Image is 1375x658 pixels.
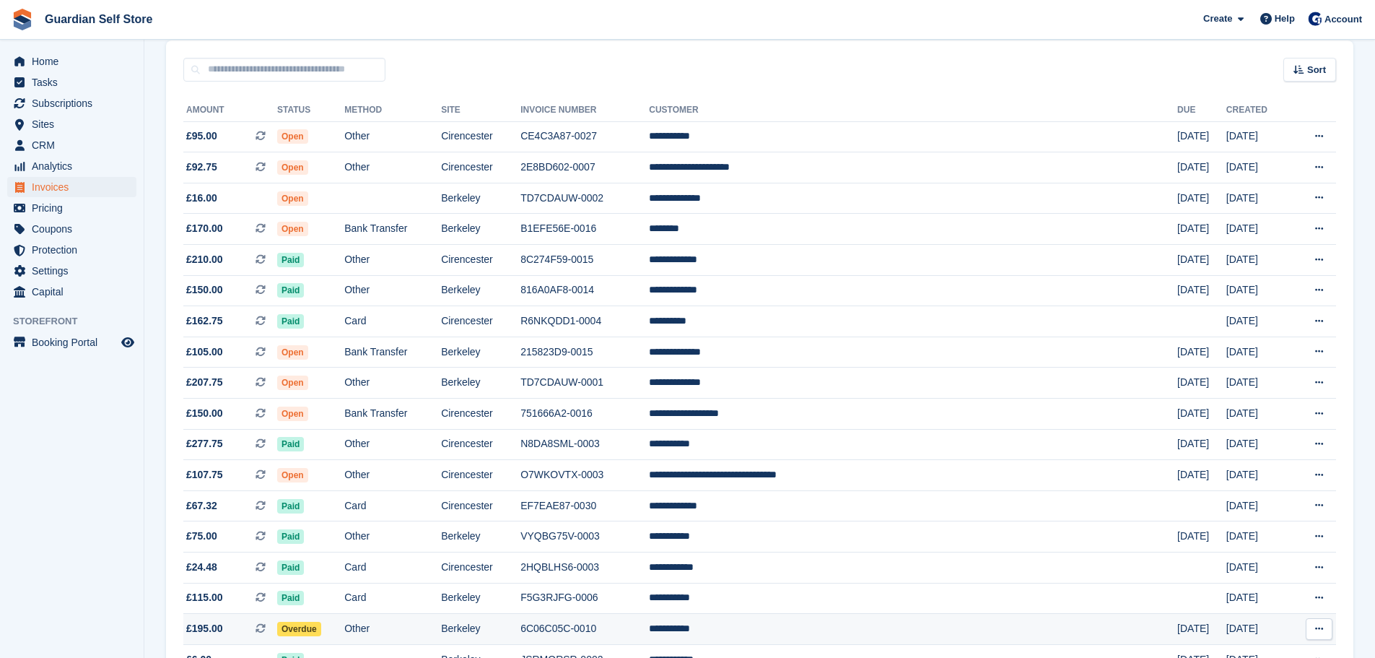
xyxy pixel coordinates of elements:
span: Home [32,51,118,72]
span: £16.00 [186,191,217,206]
a: Preview store [119,334,136,351]
span: Sort [1307,63,1326,77]
td: [DATE] [1177,429,1226,460]
td: [DATE] [1177,275,1226,306]
td: R6NKQDD1-0004 [520,306,649,337]
td: [DATE] [1226,337,1290,368]
td: Cirencester [441,399,520,430]
td: Cirencester [441,490,520,521]
td: Cirencester [441,553,520,584]
span: Open [277,468,308,482]
span: Open [277,129,308,144]
td: 816A0AF8-0014 [520,275,649,306]
span: Paid [277,314,304,329]
td: [DATE] [1226,121,1290,152]
img: Tom Scott [1308,12,1322,26]
th: Site [441,99,520,122]
a: menu [7,261,136,281]
td: Card [344,490,441,521]
td: [DATE] [1226,275,1290,306]
span: Paid [277,253,304,267]
span: Settings [32,261,118,281]
span: £107.75 [186,467,223,482]
td: Other [344,275,441,306]
td: Other [344,614,441,645]
span: £115.00 [186,590,223,605]
td: B1EFE56E-0016 [520,214,649,245]
span: Analytics [32,156,118,176]
td: [DATE] [1226,460,1290,491]
td: TD7CDAUW-0002 [520,183,649,214]
span: £210.00 [186,252,223,267]
td: 215823D9-0015 [520,337,649,368]
td: N8DA8SML-0003 [520,429,649,460]
a: menu [7,156,136,176]
td: [DATE] [1226,429,1290,460]
td: [DATE] [1177,183,1226,214]
td: Bank Transfer [344,337,441,368]
a: menu [7,51,136,72]
td: [DATE] [1177,245,1226,276]
a: menu [7,93,136,113]
td: [DATE] [1226,306,1290,337]
td: Cirencester [441,306,520,337]
td: Card [344,583,441,614]
td: TD7CDAUW-0001 [520,368,649,399]
td: Other [344,429,441,460]
span: Paid [277,499,304,514]
td: [DATE] [1177,214,1226,245]
td: Cirencester [441,152,520,183]
td: Cirencester [441,121,520,152]
td: [DATE] [1177,368,1226,399]
td: [DATE] [1177,521,1226,553]
span: Account [1324,12,1362,27]
span: Open [277,376,308,390]
td: 2E8BD602-0007 [520,152,649,183]
span: Create [1203,12,1232,26]
span: £95.00 [186,129,217,144]
span: Help [1275,12,1295,26]
td: Other [344,245,441,276]
td: CE4C3A87-0027 [520,121,649,152]
span: Sites [32,114,118,134]
span: £170.00 [186,221,223,236]
td: Berkeley [441,183,520,214]
td: [DATE] [1226,152,1290,183]
span: Coupons [32,219,118,239]
td: [DATE] [1177,460,1226,491]
a: menu [7,198,136,218]
span: Paid [277,283,304,298]
td: [DATE] [1226,245,1290,276]
td: Cirencester [441,429,520,460]
span: £75.00 [186,529,217,544]
a: menu [7,240,136,260]
td: [DATE] [1177,614,1226,645]
span: Open [277,222,308,236]
span: Open [277,191,308,206]
span: £150.00 [186,406,223,421]
td: 2HQBLHS6-0003 [520,553,649,584]
span: Open [277,407,308,421]
span: Open [277,345,308,360]
td: 6C06C05C-0010 [520,614,649,645]
span: Protection [32,240,118,260]
a: Guardian Self Store [39,7,158,31]
td: Other [344,368,441,399]
span: Pricing [32,198,118,218]
img: stora-icon-8386f47178a22dfd0bd8f6a31ec36ba5ce8667c1dd55bd0f319d3a0aa187defe.svg [12,9,33,30]
td: 751666A2-0016 [520,399,649,430]
td: [DATE] [1226,399,1290,430]
span: Overdue [277,622,321,636]
th: Customer [649,99,1177,122]
td: EF7EAE87-0030 [520,490,649,521]
th: Amount [183,99,277,122]
td: [DATE] [1226,521,1290,553]
span: Paid [277,591,304,605]
span: Booking Portal [32,332,118,352]
span: £195.00 [186,621,223,636]
a: menu [7,332,136,352]
td: Berkeley [441,337,520,368]
td: Berkeley [441,521,520,553]
span: Subscriptions [32,93,118,113]
td: Other [344,121,441,152]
